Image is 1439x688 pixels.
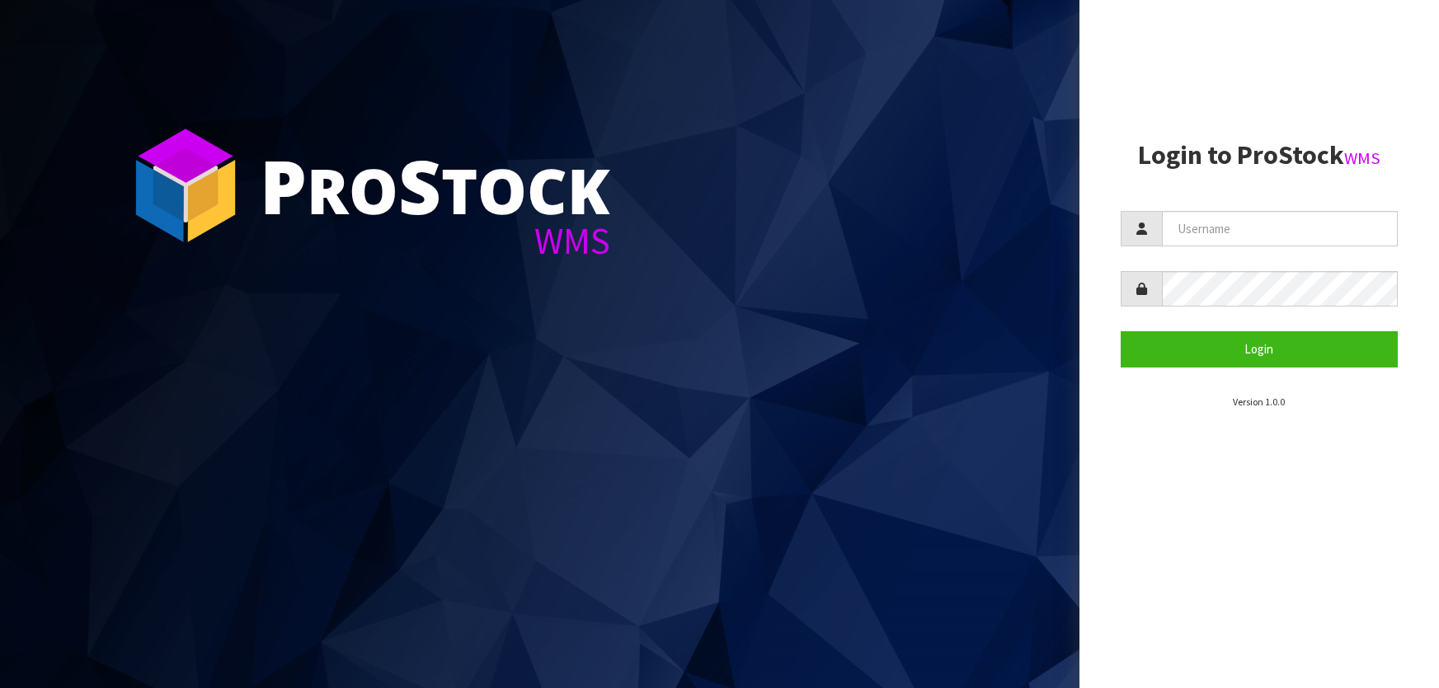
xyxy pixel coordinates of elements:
input: Username [1162,211,1398,246]
div: WMS [260,222,610,260]
div: ro tock [260,148,610,222]
small: WMS [1344,147,1380,169]
span: S [398,135,441,236]
button: Login [1121,331,1398,367]
h2: Login to ProStock [1121,141,1398,170]
img: ProStock Cube [124,124,247,247]
small: Version 1.0.0 [1233,395,1285,408]
span: P [260,135,307,236]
